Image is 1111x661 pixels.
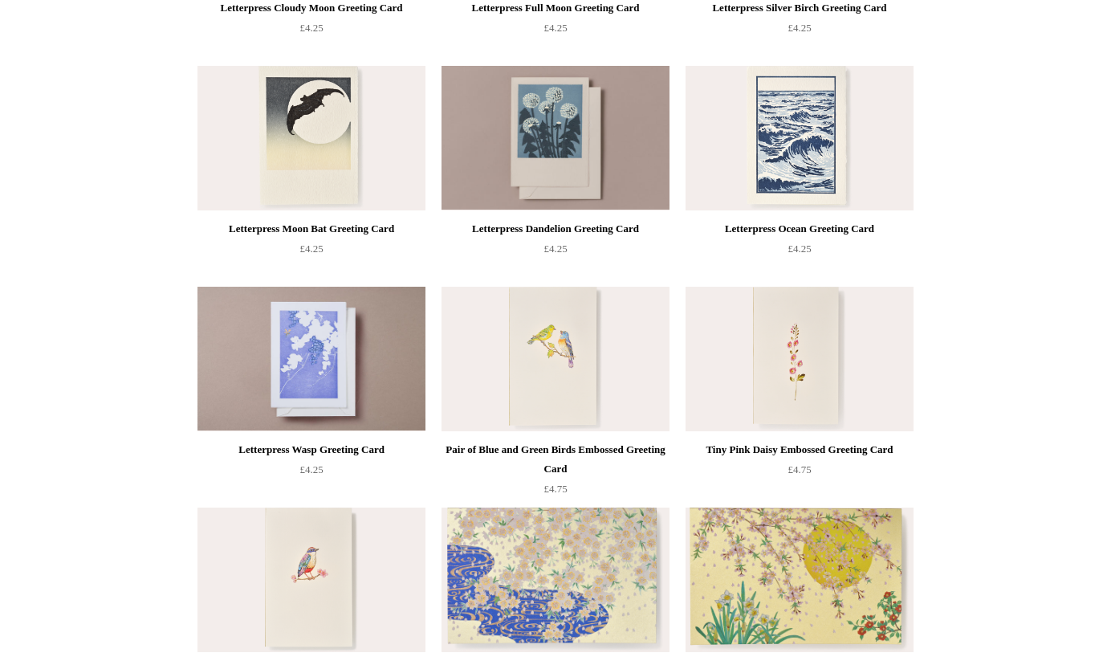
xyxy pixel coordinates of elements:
a: Tiny Pink Daisy Embossed Greeting Card Tiny Pink Daisy Embossed Greeting Card [686,287,914,431]
a: Letterpress Dandelion Greeting Card £4.25 [442,219,669,285]
a: Kingfisher Bird Embossed Greeting Card Kingfisher Bird Embossed Greeting Card [197,508,425,652]
div: Tiny Pink Daisy Embossed Greeting Card [690,440,910,459]
span: £4.25 [543,22,567,34]
a: Letterpress Wasp Greeting Card £4.25 [197,440,425,506]
div: Letterpress Moon Bat Greeting Card [201,219,421,239]
a: Letterpress Moon Bat Greeting Card Letterpress Moon Bat Greeting Card [197,66,425,210]
img: Kingfisher Bird Embossed Greeting Card [197,508,425,652]
a: Matte Gold Blossoms over Water Greeting Card Matte Gold Blossoms over Water Greeting Card [442,508,669,652]
a: Letterpress Dandelion Greeting Card Letterpress Dandelion Greeting Card [442,66,669,210]
span: £4.25 [299,243,323,255]
img: Letterpress Moon Bat Greeting Card [197,66,425,210]
div: Letterpress Ocean Greeting Card [690,219,910,239]
div: Letterpress Wasp Greeting Card [201,440,421,459]
img: Letterpress Wasp Greeting Card [197,287,425,431]
span: £4.75 [787,463,811,475]
img: Matte Gold Blossoms over Water Greeting Card [442,508,669,652]
div: Pair of Blue and Green Birds Embossed Greeting Card [446,440,665,479]
span: £4.25 [299,463,323,475]
span: £4.25 [787,243,811,255]
img: Gold Sun and Blossoms Greeting Card [686,508,914,652]
a: Pair of Blue and Green Birds Embossed Greeting Card Pair of Blue and Green Birds Embossed Greetin... [442,287,669,431]
a: Letterpress Moon Bat Greeting Card £4.25 [197,219,425,285]
a: Gold Sun and Blossoms Greeting Card Gold Sun and Blossoms Greeting Card [686,508,914,652]
a: Letterpress Wasp Greeting Card Letterpress Wasp Greeting Card [197,287,425,431]
span: £4.25 [543,243,567,255]
a: Pair of Blue and Green Birds Embossed Greeting Card £4.75 [442,440,669,506]
a: Letterpress Ocean Greeting Card £4.25 [686,219,914,285]
a: Letterpress Ocean Greeting Card Letterpress Ocean Greeting Card [686,66,914,210]
img: Pair of Blue and Green Birds Embossed Greeting Card [442,287,669,431]
img: Letterpress Dandelion Greeting Card [442,66,669,210]
span: £4.25 [299,22,323,34]
span: £4.25 [787,22,811,34]
div: Letterpress Dandelion Greeting Card [446,219,665,239]
img: Tiny Pink Daisy Embossed Greeting Card [686,287,914,431]
img: Letterpress Ocean Greeting Card [686,66,914,210]
a: Tiny Pink Daisy Embossed Greeting Card £4.75 [686,440,914,506]
span: £4.75 [543,483,567,495]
